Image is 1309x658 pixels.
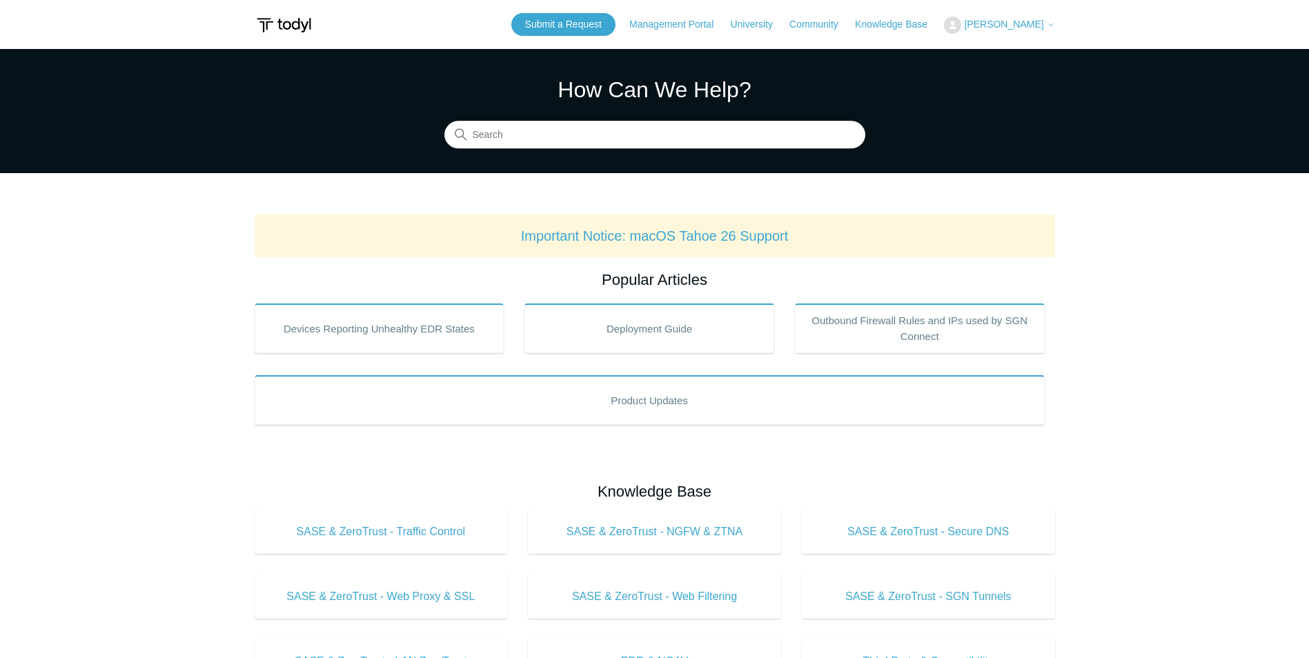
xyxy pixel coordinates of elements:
button: [PERSON_NAME] [944,17,1054,34]
a: Product Updates [255,375,1045,425]
a: Submit a Request [511,13,616,36]
input: Search [444,121,865,149]
a: Devices Reporting Unhealthy EDR States [255,303,504,353]
a: SASE & ZeroTrust - Web Proxy & SSL [255,575,508,619]
h2: Popular Articles [255,268,1055,291]
span: SASE & ZeroTrust - Secure DNS [823,524,1034,540]
a: Deployment Guide [524,303,774,353]
img: Todyl Support Center Help Center home page [255,12,313,38]
a: SASE & ZeroTrust - Web Filtering [528,575,781,619]
span: SASE & ZeroTrust - SGN Tunnels [823,588,1034,605]
span: SASE & ZeroTrust - NGFW & ZTNA [549,524,760,540]
span: SASE & ZeroTrust - Web Proxy & SSL [275,588,487,605]
a: University [730,17,786,32]
a: SASE & ZeroTrust - SGN Tunnels [802,575,1055,619]
span: [PERSON_NAME] [964,19,1043,30]
h1: How Can We Help? [444,73,865,106]
span: SASE & ZeroTrust - Web Filtering [549,588,760,605]
a: Management Portal [629,17,727,32]
a: SASE & ZeroTrust - Traffic Control [255,510,508,554]
h2: Knowledge Base [255,480,1055,503]
span: SASE & ZeroTrust - Traffic Control [275,524,487,540]
a: Important Notice: macOS Tahoe 26 Support [521,228,789,243]
a: SASE & ZeroTrust - NGFW & ZTNA [528,510,781,554]
a: Outbound Firewall Rules and IPs used by SGN Connect [795,303,1045,353]
a: Community [789,17,852,32]
a: SASE & ZeroTrust - Secure DNS [802,510,1055,554]
a: Knowledge Base [855,17,941,32]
